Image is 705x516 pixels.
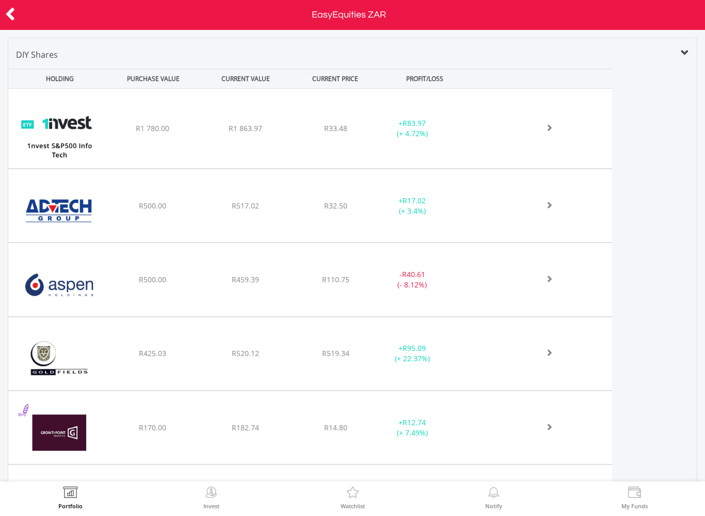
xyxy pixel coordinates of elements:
[139,275,166,284] span: R500.00
[345,487,361,501] img: Watchlist
[139,348,166,358] span: R425.03
[373,196,452,216] div: + (+ 3.4%)
[324,123,347,133] span: R33.48
[341,487,365,509] a: Watchlist
[403,118,426,128] span: R83.97
[58,503,83,509] label: Portfolio
[322,348,349,358] span: R519.34
[341,503,365,509] label: Watchlist
[322,275,349,284] span: R110.75
[139,423,166,432] span: R170.00
[58,487,83,509] a: Portfolio
[324,423,347,432] span: R14.80
[62,487,78,501] img: View Portfolio
[373,343,452,364] div: + (+ 22.37%)
[373,269,452,290] div: - (- 8.12%)
[200,69,291,88] div: CURRENT VALUE
[203,487,219,509] a: Invest
[403,196,426,205] span: R17.02
[627,487,643,501] img: View Funds
[16,49,58,60] span: DIY Shares
[403,417,426,427] span: R12.74
[203,487,219,501] img: Invest Now
[108,69,199,88] div: PURCHASE VALUE
[139,201,166,211] span: R500.00
[136,123,169,133] span: R1 780.00
[403,343,426,353] span: R95.09
[232,201,259,211] span: R517.02
[402,269,425,279] span: R40.61
[324,201,347,211] span: R32.50
[621,487,648,509] a: My Funds
[203,503,219,509] label: Invest
[13,330,105,388] img: EQU.ZA.GFI.png
[485,487,502,509] a: Notify
[13,404,105,461] img: EQU.ZA.GRT.png
[621,503,648,509] label: My Funds
[232,423,259,432] span: R182.74
[9,69,106,88] div: HOLDING
[13,182,105,239] img: EQU.ZA.ADH.png
[373,417,452,438] div: + (+ 7.49%)
[232,275,259,284] span: R459.39
[232,348,259,358] span: R520.12
[486,487,502,501] img: View Notifications
[380,69,471,88] div: PROFIT/LOSS
[293,69,378,88] div: CURRENT PRICE
[485,503,502,509] label: Notify
[13,256,105,313] img: EQU.ZA.APN.png
[373,118,452,139] div: + (+ 4.72%)
[13,102,105,166] img: EQU.ZA.ETF5IT.png
[229,123,262,133] span: R1 863.97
